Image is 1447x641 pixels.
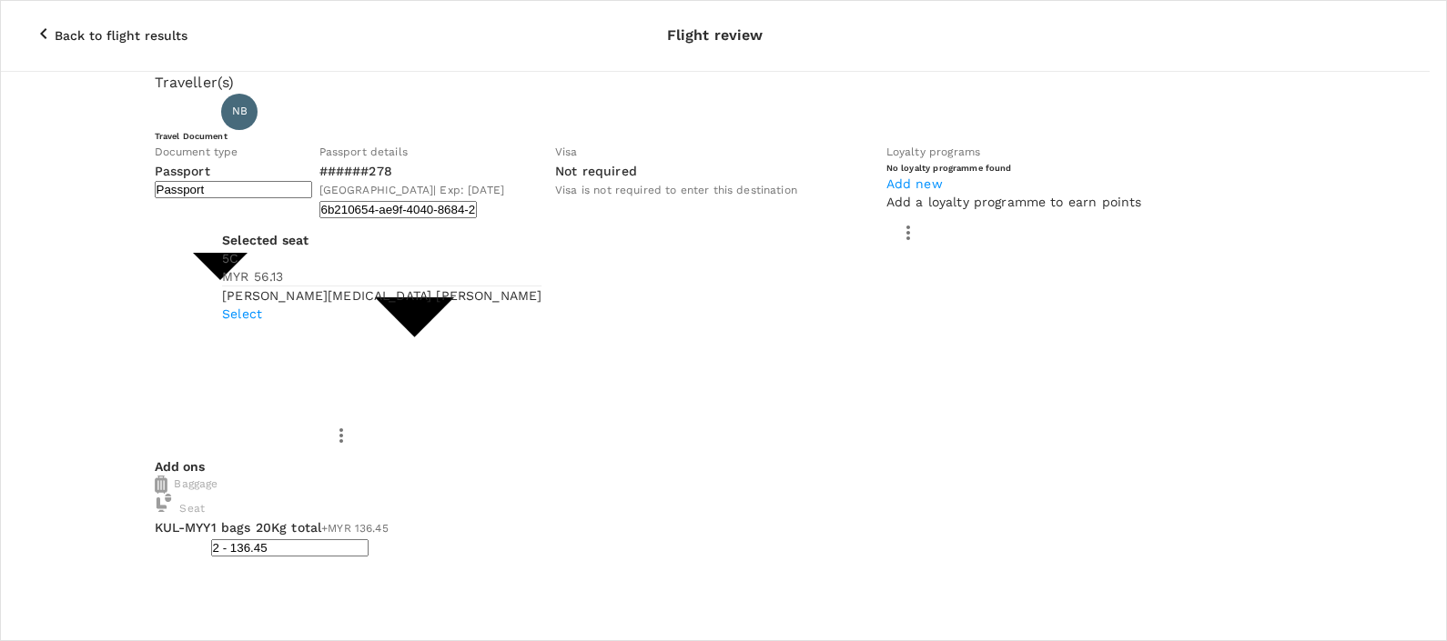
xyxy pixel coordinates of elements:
p: [PERSON_NAME][MEDICAL_DATA] [PERSON_NAME] [265,101,640,123]
span: Add new [886,176,943,191]
p: Not required [555,162,637,180]
div: Baggage [155,476,1276,494]
img: baggage-icon [155,476,167,494]
span: Add a loyalty programme to earn points [886,195,1142,209]
span: Loyalty programs [886,145,980,158]
p: ######278 [319,162,511,180]
span: NB [232,103,248,121]
span: Visa is not required to enter this destination [555,184,797,196]
h6: Travel Document [155,130,1276,142]
span: Passport details [319,145,408,158]
div: Seat [155,494,206,518]
h6: No loyalty programme found [886,162,1142,174]
p: Passport [155,162,286,180]
span: +MYR 136.45 [321,522,389,535]
p: Back to flight results [55,26,187,45]
img: baggage-icon [155,494,173,512]
p: Add ons [155,457,1276,476]
p: Traveller 1 : [155,103,215,121]
p: Flight review [667,25,764,46]
span: Document type [155,145,238,158]
p: Traveller(s) [155,72,1276,94]
span: [GEOGRAPHIC_DATA] | Exp: [DATE] [319,184,505,196]
p: KUL - MYY [155,518,211,536]
span: 1 bags 20Kg total [211,520,322,535]
span: Visa [555,145,578,158]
